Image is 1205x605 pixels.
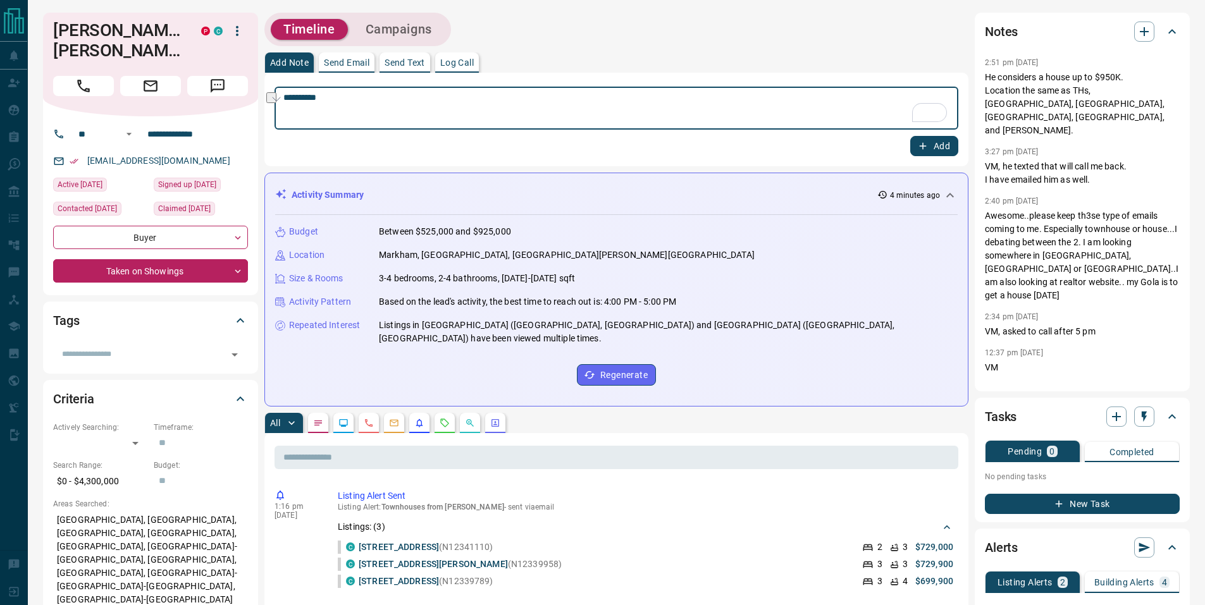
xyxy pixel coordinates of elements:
button: Add [910,136,958,156]
p: 2 [877,541,882,554]
h2: Alerts [985,537,1018,558]
a: [STREET_ADDRESS] [359,542,439,552]
span: Signed up [DATE] [158,178,216,191]
span: Contacted [DATE] [58,202,117,215]
p: (N12339958) [359,558,562,571]
svg: Emails [389,418,399,428]
p: Awesome..please keep th3se type of emails coming to me. Especially townhouse or house...I debatin... [985,209,1180,302]
p: Log Call [440,58,474,67]
div: Criteria [53,384,248,414]
p: Between $525,000 and $925,000 [379,225,511,238]
button: Campaigns [353,19,445,40]
span: Message [187,76,248,96]
p: 0 [1049,447,1054,456]
span: Claimed [DATE] [158,202,211,215]
svg: Calls [364,418,374,428]
span: Email [120,76,181,96]
p: Budget: [154,460,248,471]
p: 2:40 pm [DATE] [985,197,1039,205]
div: Notes [985,16,1180,47]
div: Alerts [985,532,1180,563]
p: Budget [289,225,318,238]
a: [STREET_ADDRESS] [359,576,439,586]
p: Building Alerts [1094,578,1154,587]
p: Actively Searching: [53,422,147,433]
p: He considers a house up to $950K. Location the same as THs, [GEOGRAPHIC_DATA], [GEOGRAPHIC_DATA],... [985,71,1180,137]
svg: Opportunities [465,418,475,428]
h2: Tags [53,310,79,331]
p: Send Email [324,58,369,67]
p: Timeframe: [154,422,248,433]
p: Listings in [GEOGRAPHIC_DATA] ([GEOGRAPHIC_DATA], [GEOGRAPHIC_DATA]) and [GEOGRAPHIC_DATA] ([GEOG... [379,319,958,345]
p: Activity Summary [292,188,364,202]
p: 4 [1162,578,1167,587]
span: Townhouses from [PERSON_NAME] [381,503,504,511]
svg: Email Verified [70,157,78,166]
p: Listing Alerts [998,578,1053,587]
p: Add Note [270,58,309,67]
p: 12:37 pm [DATE] [985,348,1043,357]
p: (N12341110) [359,541,493,554]
p: $729,000 [915,541,953,554]
p: 3 [903,558,908,571]
span: Active [DATE] [58,178,102,191]
p: Based on the lead's activity, the best time to reach out is: 4:00 PM - 5:00 PM [379,295,676,309]
p: 3-4 bedrooms, 2-4 bathrooms, [DATE]-[DATE] sqft [379,272,575,285]
p: 2 [1060,578,1065,587]
p: VM [985,361,1180,374]
div: condos.ca [346,542,355,551]
div: Wed Oct 13 2021 [154,202,248,219]
p: $729,900 [915,558,953,571]
p: VM, he texted that will call me back. I have emailed him as well. [985,160,1180,186]
p: 3 [903,541,908,554]
div: condos.ca [214,27,223,35]
p: 4 minutes ago [890,190,940,201]
button: Open [121,126,137,142]
h2: Tasks [985,406,1017,427]
p: Search Range: [53,460,147,471]
h2: Criteria [53,389,94,409]
p: Send Text [385,58,425,67]
div: Buyer [53,226,248,249]
p: 2:34 pm [DATE] [985,312,1039,321]
p: 2:51 pm [DATE] [985,58,1039,67]
a: [EMAIL_ADDRESS][DOMAIN_NAME] [87,156,230,166]
p: Markham, [GEOGRAPHIC_DATA], [GEOGRAPHIC_DATA][PERSON_NAME][GEOGRAPHIC_DATA] [379,248,755,262]
div: Activity Summary4 minutes ago [275,183,958,207]
p: 3:27 pm [DATE] [985,147,1039,156]
p: No pending tasks [985,467,1180,486]
button: New Task [985,494,1180,514]
svg: Notes [313,418,323,428]
div: Listings: (3) [338,515,953,539]
p: Size & Rooms [289,272,343,285]
button: Regenerate [577,364,656,386]
h2: Notes [985,21,1018,42]
div: Wed Nov 06 2024 [53,202,147,219]
p: 3 [877,575,882,588]
p: [DATE] [275,511,319,520]
div: condos.ca [346,559,355,568]
div: Fri Jul 25 2025 [53,178,147,195]
h1: [PERSON_NAME] [PERSON_NAME] [53,20,182,61]
div: property.ca [201,27,210,35]
p: Pending [1008,447,1042,456]
p: Listings: ( 3 ) [338,520,385,534]
p: (N12339789) [359,575,493,588]
p: 4 [903,575,908,588]
svg: Requests [440,418,450,428]
svg: Lead Browsing Activity [338,418,349,428]
p: Listing Alert : - sent via email [338,503,953,511]
p: Repeated Interest [289,319,360,332]
p: 3 [877,558,882,571]
span: Call [53,76,114,96]
p: Areas Searched: [53,498,248,510]
p: 1:16 pm [275,502,319,511]
textarea: To enrich screen reader interactions, please activate Accessibility in Grammarly extension settings [283,92,949,125]
p: $0 - $4,300,000 [53,471,147,492]
div: Taken on Showings [53,259,248,283]
svg: Agent Actions [490,418,500,428]
div: Tags [53,305,248,336]
button: Timeline [271,19,348,40]
p: Listing Alert Sent [338,489,953,503]
div: Wed Oct 13 2021 [154,178,248,195]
